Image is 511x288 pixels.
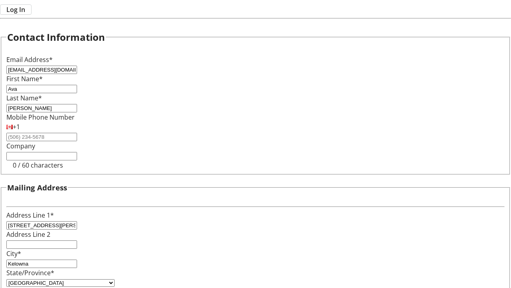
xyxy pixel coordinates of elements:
[6,133,77,141] input: (506) 234-5678
[6,74,43,83] label: First Name*
[6,230,50,239] label: Address Line 2
[6,249,21,258] label: City*
[7,182,67,193] h3: Mailing Address
[7,30,105,44] h2: Contact Information
[13,161,63,170] tr-character-limit: 0 / 60 characters
[6,94,42,102] label: Last Name*
[6,221,77,230] input: Address
[6,113,75,122] label: Mobile Phone Number
[6,142,35,150] label: Company
[6,211,54,220] label: Address Line 1*
[6,5,25,14] span: Log In
[6,55,53,64] label: Email Address*
[6,268,54,277] label: State/Province*
[6,260,77,268] input: City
